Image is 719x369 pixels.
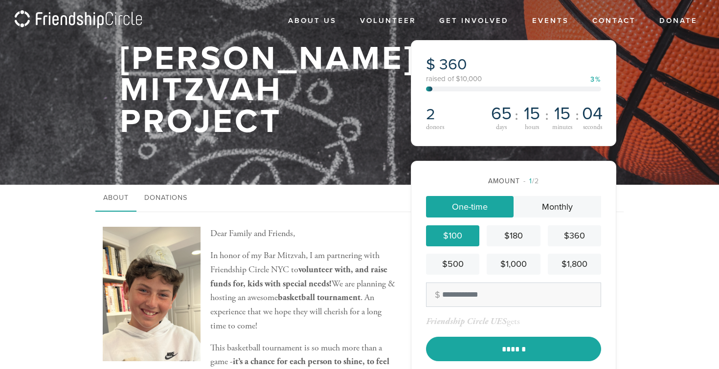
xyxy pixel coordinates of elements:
[575,108,579,123] span: :
[552,229,597,242] div: $360
[652,12,705,30] a: Donate
[430,229,475,242] div: $100
[548,225,601,246] a: $360
[552,258,597,271] div: $1,800
[426,316,507,327] span: Friendship Circle UES
[426,75,601,83] div: raised of $10,000
[585,12,643,30] a: Contact
[432,12,516,30] a: Get Involved
[496,124,507,131] span: days
[426,55,435,74] span: $
[491,258,536,271] div: $1,000
[552,124,572,131] span: minutes
[15,10,142,29] img: logo_fc.png
[524,105,540,123] span: 15
[103,227,396,241] p: Dear Family and Friends,
[120,43,416,138] h1: [PERSON_NAME] Mitzvah Project
[426,225,479,246] a: $100
[281,12,344,30] a: About Us
[525,12,576,30] a: Events
[353,12,423,30] a: Volunteer
[210,264,387,289] b: volunteer with, and raise funds for, kids with special needs!
[582,105,603,123] span: 04
[426,316,520,327] div: gets
[515,108,518,123] span: :
[95,185,136,212] a: About
[487,225,540,246] a: $180
[439,55,467,74] span: 360
[487,254,540,275] a: $1,000
[514,196,601,217] a: Monthly
[545,108,549,123] span: :
[136,185,195,212] a: Donations
[548,254,601,275] a: $1,800
[278,292,360,303] b: basketball tournament
[491,105,512,123] span: 65
[426,105,486,124] h2: 2
[426,124,486,130] div: donors
[491,229,536,242] div: $180
[590,76,601,83] div: 3%
[426,254,479,275] a: $500
[529,177,532,185] span: 1
[430,258,475,271] div: $500
[525,124,539,131] span: hours
[554,105,570,123] span: 15
[426,176,601,186] div: Amount
[523,177,539,185] span: /2
[103,249,396,333] p: In honor of my Bar Mitzvah, I am partnering with Friendship Circle NYC to We are planning & hosti...
[426,196,514,217] a: One-time
[583,124,602,131] span: seconds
